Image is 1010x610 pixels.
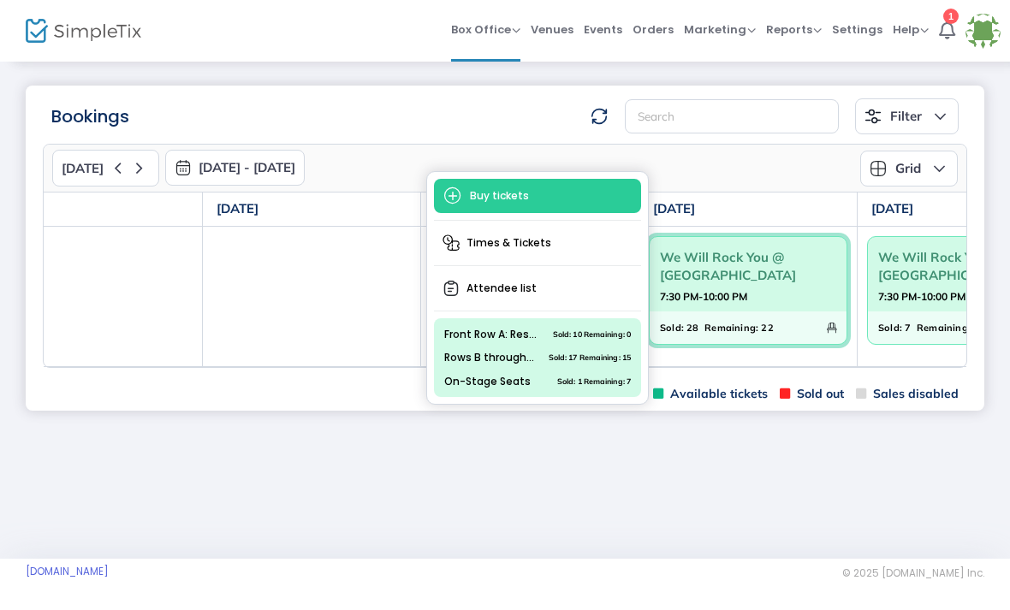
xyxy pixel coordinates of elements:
span: Orders [633,8,674,51]
th: [DATE] [639,192,858,227]
span: 28 [686,318,698,337]
span: Attendee list [434,273,641,304]
button: [DATE] - [DATE] [165,150,305,186]
span: Available tickets [653,386,768,402]
img: clipboard [443,280,460,297]
img: refresh-data [591,108,608,125]
span: Buy tickets [434,179,641,213]
span: Settings [832,8,882,51]
strong: 7:30 PM-10:00 PM [660,286,747,307]
m-panel-title: Bookings [51,104,129,129]
span: Front Row A: Reserved Seating [444,327,540,342]
span: Reports [766,21,822,38]
span: 22 [761,318,773,337]
span: Sold out [780,386,844,402]
th: [DATE] [203,192,421,227]
span: Help [893,21,929,38]
span: 7 [905,318,911,337]
span: © 2025 [DOMAIN_NAME] Inc. [842,566,984,580]
img: filter [864,108,882,125]
span: Remaining: [704,318,758,337]
span: Sold: 17 Remaining: 15 [549,350,631,365]
span: Rows B through E: Reserved Seating [444,350,536,365]
span: Sold: [660,318,684,337]
span: Venues [531,8,573,51]
img: monthly [175,159,192,176]
span: On-Stage Seats [444,374,531,389]
div: 1 [943,9,959,24]
span: Sold: 10 Remaining: 0 [553,327,631,342]
span: Times & Tickets [434,228,641,258]
span: Sold: 1 Remaining: 7 [557,374,631,389]
strong: 7:30 PM-10:00 PM [878,286,965,307]
button: Grid [860,151,958,187]
span: Remaining: [917,318,971,337]
input: Search [625,99,839,134]
span: Sold: [878,318,902,337]
span: Box Office [451,21,520,38]
button: [DATE] [52,150,159,187]
span: Marketing [684,21,756,38]
a: [DOMAIN_NAME] [26,565,109,578]
th: [DATE] [421,192,639,227]
span: Events [584,8,622,51]
img: grid [870,160,887,177]
span: Sales disabled [856,386,959,402]
span: [DATE] [62,161,104,176]
img: times-tickets [443,234,460,252]
button: Filter [855,98,959,134]
span: We Will Rock You @ [GEOGRAPHIC_DATA] [660,244,836,288]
